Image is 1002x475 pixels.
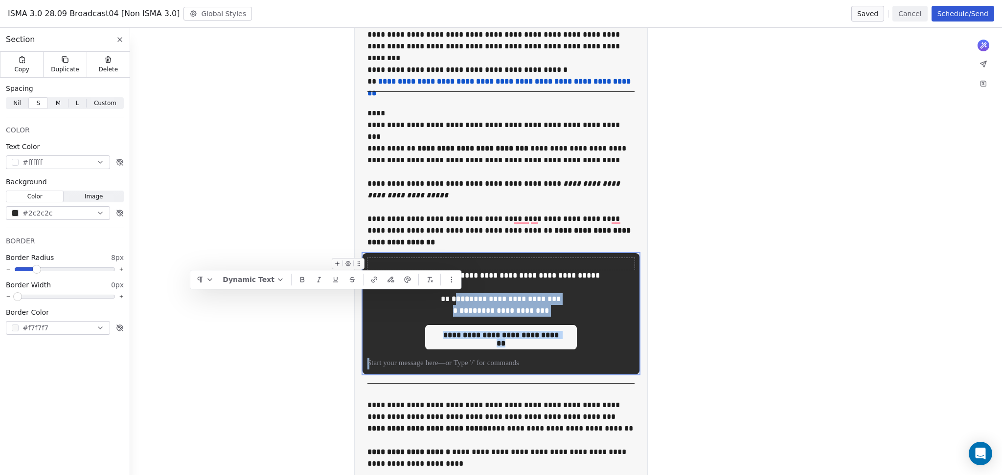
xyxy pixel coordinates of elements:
[183,7,252,21] button: Global Styles
[23,208,53,218] span: #2c2c2c
[51,65,79,73] span: Duplicate
[23,323,48,333] span: #f7f7f7
[6,236,124,246] div: BORDER
[851,6,884,22] button: Saved
[14,65,29,73] span: Copy
[6,307,49,317] span: Border Color
[6,125,124,135] div: COLOR
[6,253,54,262] span: Border Radius
[6,280,51,290] span: Border Width
[56,99,61,108] span: M
[892,6,927,22] button: Cancel
[94,99,116,108] span: Custom
[111,280,124,290] span: 0px
[13,99,21,108] span: Nil
[6,177,47,187] span: Background
[932,6,994,22] button: Schedule/Send
[969,442,992,465] div: Open Intercom Messenger
[219,272,288,287] button: Dynamic Text
[85,192,103,201] span: Image
[6,321,110,335] button: #f7f7f7
[76,99,79,108] span: L
[6,34,35,45] span: Section
[111,253,124,262] span: 8px
[8,8,180,20] span: ISMA 3.0 28.09 Broadcast04 [Non ISMA 3.0]
[99,65,118,73] span: Delete
[6,84,33,93] span: Spacing
[23,157,43,168] span: #ffffff
[6,206,110,220] button: #2c2c2c
[6,155,110,169] button: #ffffff
[6,142,40,151] span: Text Color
